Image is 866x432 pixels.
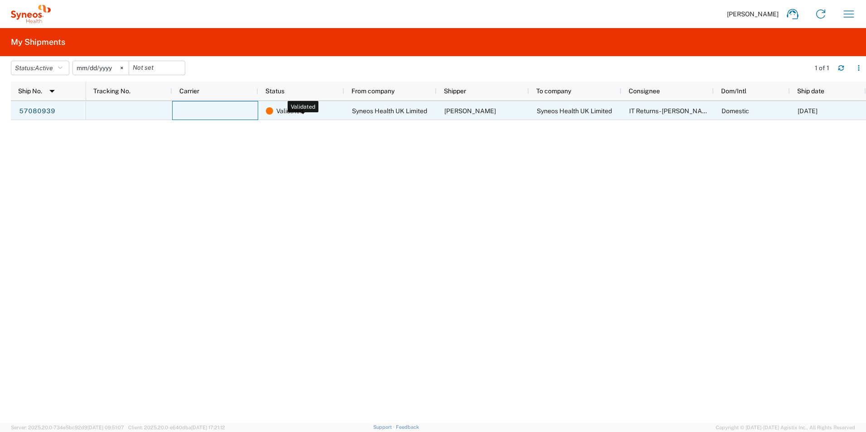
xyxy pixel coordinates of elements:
span: Syneos Health UK Limited [537,107,612,115]
span: Ship No. [18,87,42,95]
span: Shipper [444,87,466,95]
span: Status [265,87,284,95]
a: 57080939 [19,104,56,119]
span: Leah Crawford [444,107,496,115]
span: Domestic [722,107,749,115]
a: Support [373,424,396,430]
h2: My Shipments [11,37,65,48]
span: Consignee [629,87,660,95]
span: Server: 2025.20.0-734e5bc92d9 [11,425,124,430]
span: Client: 2025.20.0-e640dba [128,425,225,430]
input: Not set [73,61,129,75]
span: Dom/Intl [721,87,746,95]
span: Carrier [179,87,199,95]
span: To company [536,87,571,95]
span: Ship date [797,87,824,95]
span: Syneos Health UK Limited [352,107,427,115]
span: Copyright © [DATE]-[DATE] Agistix Inc., All Rights Reserved [716,423,855,432]
img: arrow-dropdown.svg [45,84,59,98]
span: [DATE] 09:51:07 [87,425,124,430]
span: Validated [276,101,303,120]
span: IT Returns - Jay Foulger [629,107,713,115]
div: 1 of 1 [815,64,831,72]
button: Status:Active [11,61,69,75]
span: [PERSON_NAME] [727,10,779,18]
span: Active [35,64,53,72]
span: From company [351,87,395,95]
span: 10/17/2025 [798,107,818,115]
span: Tracking No. [93,87,130,95]
span: [DATE] 17:21:12 [191,425,225,430]
input: Not set [129,61,185,75]
a: Feedback [396,424,419,430]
